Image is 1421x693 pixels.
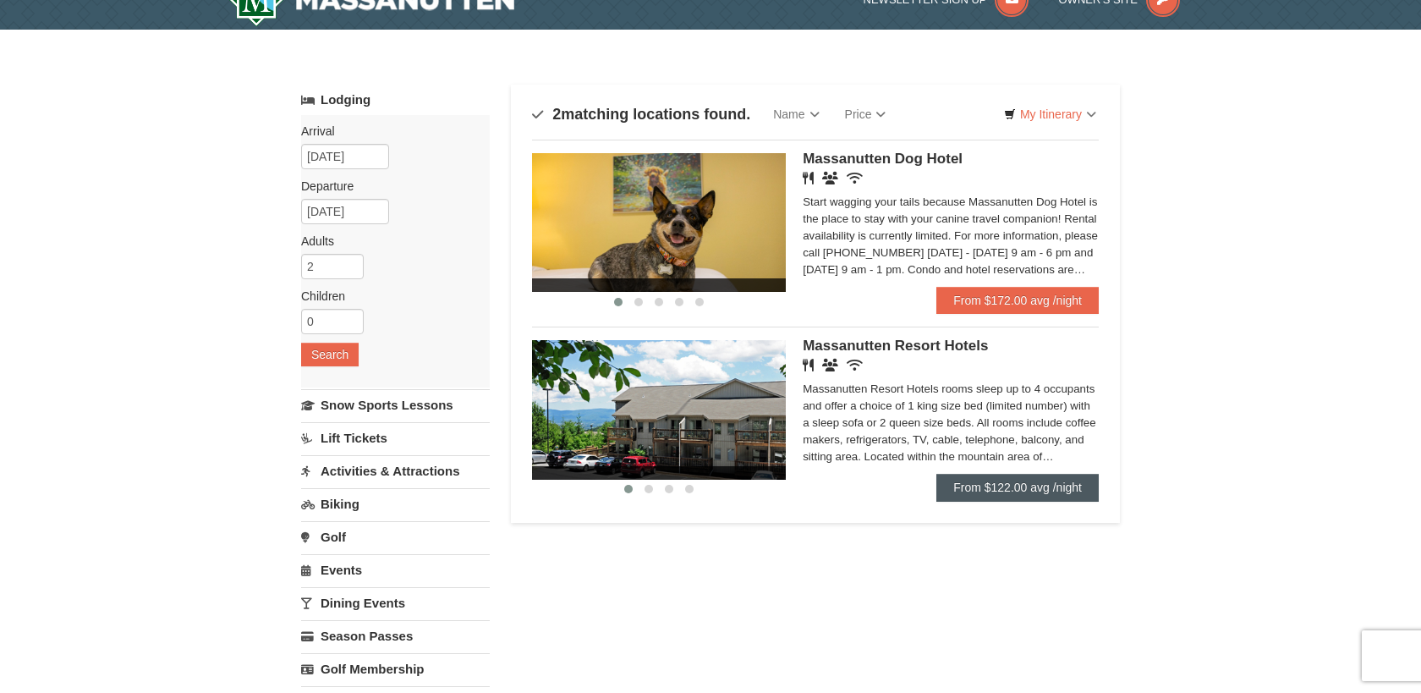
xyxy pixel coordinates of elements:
span: Massanutten Dog Hotel [803,151,963,167]
a: Price [832,97,899,131]
a: My Itinerary [993,102,1107,127]
label: Children [301,288,477,305]
a: From $122.00 avg /night [936,474,1099,501]
a: Name [760,97,831,131]
div: Massanutten Resort Hotels rooms sleep up to 4 occupants and offer a choice of 1 king size bed (li... [803,381,1099,465]
span: Massanutten Resort Hotels [803,338,988,354]
h4: matching locations found. [532,106,750,123]
a: Lift Tickets [301,422,490,454]
i: Banquet Facilities [822,172,838,184]
a: Biking [301,488,490,520]
a: Events [301,554,490,586]
i: Wireless Internet (free) [847,359,863,371]
label: Adults [301,233,477,250]
a: Snow Sports Lessons [301,389,490,421]
label: Departure [301,178,477,195]
i: Banquet Facilities [822,359,838,371]
div: Start wagging your tails because Massanutten Dog Hotel is the place to stay with your canine trav... [803,194,1099,278]
a: Lodging [301,85,490,115]
a: Season Passes [301,620,490,652]
span: 2 [552,106,561,123]
button: Search [301,343,359,366]
a: From $172.00 avg /night [936,287,1099,314]
a: Golf Membership [301,653,490,685]
i: Wireless Internet (free) [847,172,863,184]
a: Dining Events [301,587,490,619]
a: Golf [301,521,490,553]
i: Restaurant [803,359,814,371]
a: Activities & Attractions [301,455,490,487]
i: Restaurant [803,172,814,184]
label: Arrival [301,123,477,140]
